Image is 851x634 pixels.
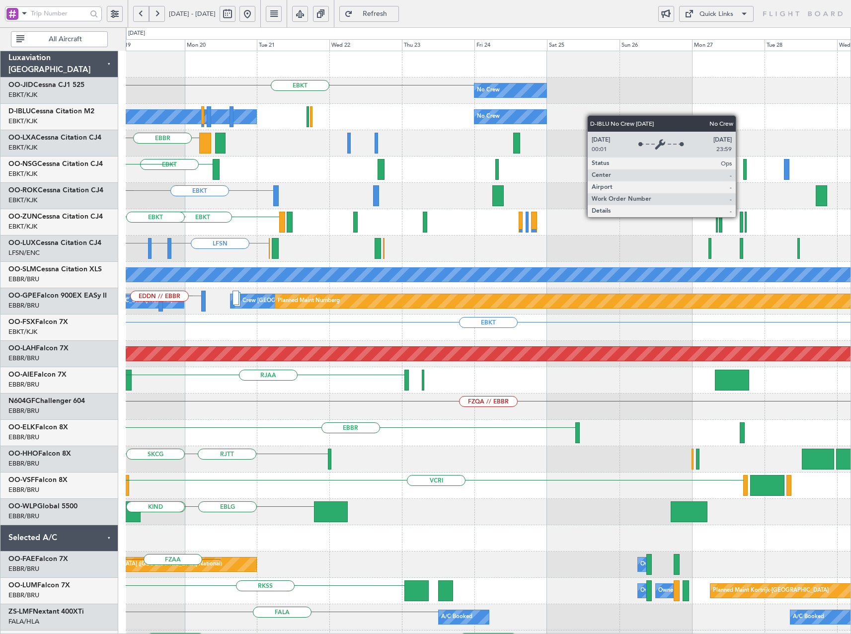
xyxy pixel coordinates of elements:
[8,318,68,325] a: OO-FSXFalcon 7X
[8,450,71,457] a: OO-HHOFalcon 8X
[8,160,37,167] span: OO-NSG
[8,354,39,363] a: EBBR/BRU
[8,512,39,521] a: EBBR/BRU
[8,397,85,404] a: N604GFChallenger 604
[793,610,824,625] div: A/C Booked
[8,564,39,573] a: EBBR/BRU
[8,213,37,220] span: OO-ZUN
[8,108,31,115] span: D-IBLU
[8,117,37,126] a: EBKT/KJK
[8,424,35,431] span: OO-ELK
[8,476,35,483] span: OO-VSF
[8,81,33,88] span: OO-JID
[8,582,37,589] span: OO-LUM
[339,6,399,22] button: Refresh
[8,450,38,457] span: OO-HHO
[699,9,733,19] div: Quick Links
[169,9,216,18] span: [DATE] - [DATE]
[8,248,40,257] a: LFSN/ENC
[8,485,39,494] a: EBBR/BRU
[8,555,68,562] a: OO-FAEFalcon 7X
[8,371,67,378] a: OO-AIEFalcon 7X
[8,555,35,562] span: OO-FAE
[640,557,708,572] div: Owner Melsbroek Air Base
[329,39,402,51] div: Wed 22
[8,503,37,510] span: OO-WLP
[8,318,35,325] span: OO-FSX
[8,345,36,352] span: OO-LAH
[128,29,145,38] div: [DATE]
[11,31,108,47] button: All Aircraft
[8,608,33,615] span: ZS-LMF
[42,557,222,572] div: Planned Maint [GEOGRAPHIC_DATA] ([GEOGRAPHIC_DATA] National)
[8,222,37,231] a: EBKT/KJK
[8,476,68,483] a: OO-VSFFalcon 8X
[8,196,37,205] a: EBKT/KJK
[692,39,765,51] div: Mon 27
[658,583,726,598] div: Owner Melsbroek Air Base
[26,36,104,43] span: All Aircraft
[8,266,36,273] span: OO-SLM
[31,6,87,21] input: Trip Number
[8,371,34,378] span: OO-AIE
[185,39,257,51] div: Mon 20
[112,39,185,51] div: Sun 19
[8,266,102,273] a: OO-SLMCessna Citation XLS
[8,134,101,141] a: OO-LXACessna Citation CJ4
[441,610,472,625] div: A/C Booked
[8,108,94,115] a: D-IBLUCessna Citation M2
[355,10,395,17] span: Refresh
[8,169,37,178] a: EBKT/KJK
[8,143,37,152] a: EBKT/KJK
[8,292,107,299] a: OO-GPEFalcon 900EX EASy II
[402,39,474,51] div: Thu 23
[8,292,37,299] span: OO-GPE
[257,39,329,51] div: Tue 21
[8,608,84,615] a: ZS-LMFNextant 400XTi
[278,294,340,309] div: Planned Maint Nurnberg
[8,239,36,246] span: OO-LUX
[8,239,101,246] a: OO-LUXCessna Citation CJ4
[8,327,37,336] a: EBKT/KJK
[8,345,69,352] a: OO-LAHFalcon 7X
[8,160,103,167] a: OO-NSGCessna Citation CJ4
[8,134,36,141] span: OO-LXA
[8,213,103,220] a: OO-ZUNCessna Citation CJ4
[8,275,39,284] a: EBBR/BRU
[547,39,619,51] div: Sat 25
[8,187,103,194] a: OO-ROKCessna Citation CJ4
[477,83,500,98] div: No Crew
[8,459,39,468] a: EBBR/BRU
[8,90,37,99] a: EBKT/KJK
[474,39,547,51] div: Fri 24
[619,39,692,51] div: Sun 26
[8,380,39,389] a: EBBR/BRU
[8,424,68,431] a: OO-ELKFalcon 8X
[640,583,708,598] div: Owner Melsbroek Air Base
[713,583,829,598] div: Planned Maint Kortrijk-[GEOGRAPHIC_DATA]
[8,503,77,510] a: OO-WLPGlobal 5500
[8,187,38,194] span: OO-ROK
[477,109,500,124] div: No Crew
[8,406,39,415] a: EBBR/BRU
[8,81,84,88] a: OO-JIDCessna CJ1 525
[8,397,35,404] span: N604GF
[8,433,39,442] a: EBBR/BRU
[8,591,39,600] a: EBBR/BRU
[679,6,754,22] button: Quick Links
[8,301,39,310] a: EBBR/BRU
[8,617,39,626] a: FALA/HLA
[765,39,837,51] div: Tue 28
[8,582,70,589] a: OO-LUMFalcon 7X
